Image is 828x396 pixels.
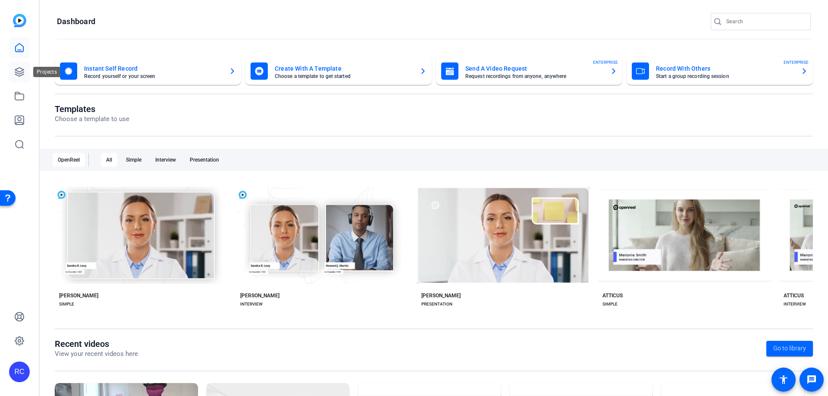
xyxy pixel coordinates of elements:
[55,114,129,124] p: Choose a template to use
[436,57,622,85] button: Send A Video RequestRequest recordings from anyone, anywhereENTERPRISE
[806,374,817,385] mat-icon: message
[784,59,809,65] span: ENTERPRISE
[9,362,30,382] div: RC
[240,292,279,299] div: [PERSON_NAME]
[59,292,98,299] div: [PERSON_NAME]
[55,57,241,85] button: Instant Self RecordRecord yourself or your screen
[773,344,806,353] span: Go to library
[121,153,147,167] div: Simple
[55,349,138,359] p: View your recent videos here
[465,63,603,74] mat-card-title: Send A Video Request
[656,74,794,79] mat-card-subtitle: Start a group recording session
[778,374,789,385] mat-icon: accessibility
[185,153,224,167] div: Presentation
[33,67,60,77] div: Projects
[59,301,74,308] div: SIMPLE
[656,63,794,74] mat-card-title: Record With Others
[784,292,804,299] div: ATTICUS
[240,301,263,308] div: INTERVIEW
[421,292,461,299] div: [PERSON_NAME]
[602,301,618,308] div: SIMPLE
[602,292,623,299] div: ATTICUS
[275,63,413,74] mat-card-title: Create With A Template
[766,341,813,356] a: Go to library
[593,59,618,65] span: ENTERPRISE
[421,301,452,308] div: PRESENTATION
[84,63,222,74] mat-card-title: Instant Self Record
[150,153,181,167] div: Interview
[55,339,138,349] h1: Recent videos
[53,153,85,167] div: OpenReel
[13,14,26,27] img: blue-gradient.svg
[784,301,806,308] div: INTERVIEW
[84,74,222,79] mat-card-subtitle: Record yourself or your screen
[245,57,432,85] button: Create With A TemplateChoose a template to get started
[275,74,413,79] mat-card-subtitle: Choose a template to get started
[101,153,117,167] div: All
[465,74,603,79] mat-card-subtitle: Request recordings from anyone, anywhere
[55,104,129,114] h1: Templates
[726,16,804,27] input: Search
[57,16,95,27] h1: Dashboard
[627,57,813,85] button: Record With OthersStart a group recording sessionENTERPRISE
